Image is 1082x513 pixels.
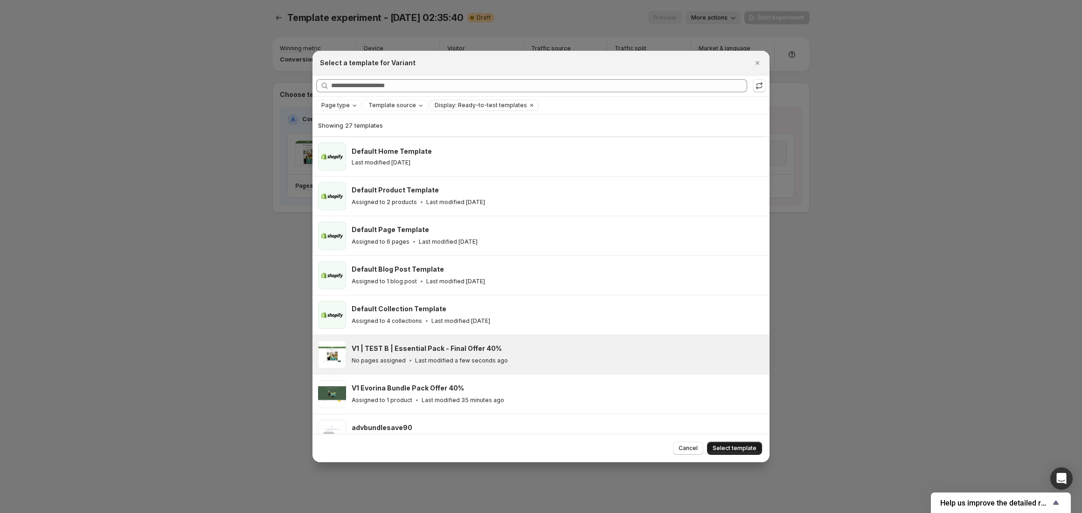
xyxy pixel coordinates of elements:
h3: Default Blog Post Template [352,265,444,274]
img: Default Home Template [318,143,346,171]
h3: Default Collection Template [352,304,446,314]
span: Page type [321,102,350,109]
span: Cancel [679,445,698,452]
p: No pages assigned [352,357,406,364]
h3: Default Page Template [352,225,429,234]
button: Template source [364,100,427,110]
h3: V1 Evorina Bundle Pack Offer 40% [352,383,464,393]
button: Close [751,56,764,69]
span: Showing 27 templates [318,122,383,129]
p: Assigned to 2 products [352,198,417,206]
p: Last modified [DATE] [352,159,410,166]
p: Last modified [DATE] [419,238,478,246]
span: Help us improve the detailed report for A/B campaigns [940,499,1050,507]
p: Last modified [DATE] [426,278,485,285]
span: Select template [713,445,756,452]
span: Template source [368,102,416,109]
h3: V1 | TEST B | Essential Pack - Final Offer 40% [352,344,502,353]
h2: Select a template for Variant [320,58,416,68]
img: Default Page Template [318,222,346,250]
h3: Default Product Template [352,185,439,195]
h3: Default Home Template [352,147,432,156]
p: Last modified [DATE] [431,317,490,325]
button: Select template [707,442,762,455]
span: Display: Ready-to-test templates [435,102,527,109]
button: Page type [317,100,361,110]
p: Assigned to 1 product [352,397,412,404]
button: Show survey - Help us improve the detailed report for A/B campaigns [940,497,1061,508]
div: Open Intercom Messenger [1050,467,1073,490]
img: Default Collection Template [318,301,346,329]
p: Last modified a few seconds ago [415,357,508,364]
img: Default Blog Post Template [318,261,346,289]
p: Assigned to 1 blog post [352,278,417,285]
p: Last modified 35 minutes ago [422,397,504,404]
p: Assigned to 6 pages [352,238,409,246]
button: Display: Ready-to-test templates [430,100,527,110]
img: Default Product Template [318,182,346,210]
p: Last modified [DATE] [426,198,485,206]
p: Assigned to 4 collections [352,317,422,325]
button: Cancel [673,442,703,455]
h3: advbundlesave90 [352,423,412,432]
button: Clear [527,100,536,110]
